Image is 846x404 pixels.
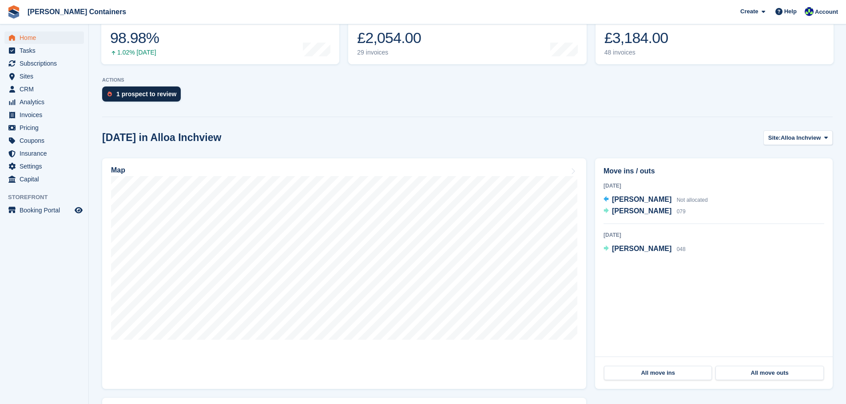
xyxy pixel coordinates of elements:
a: Preview store [73,205,84,216]
div: 48 invoices [604,49,668,56]
div: 98.98% [110,29,159,47]
span: Booking Portal [20,204,73,216]
div: [DATE] [604,182,824,190]
span: Create [740,7,758,16]
a: menu [4,83,84,95]
span: Site: [768,133,781,142]
img: Audra Whitelaw [805,7,814,16]
a: menu [4,57,84,70]
a: menu [4,160,84,173]
span: Insurance [20,147,73,160]
a: Occupancy 98.98% 1.02% [DATE] [101,8,339,64]
span: 079 [677,208,686,215]
span: Analytics [20,96,73,108]
a: menu [4,122,84,134]
img: prospect-51fa495bee0391a8d652442698ab0144808aea92771e9ea1ae160a38d050c398.svg [107,91,112,97]
span: Pricing [20,122,73,134]
a: menu [4,134,84,147]
a: Map [102,158,586,389]
a: menu [4,70,84,82]
span: Account [815,8,838,16]
span: 048 [677,246,686,252]
a: Awaiting payment £3,184.00 48 invoices [596,8,834,64]
div: £3,184.00 [604,29,668,47]
span: Subscriptions [20,57,73,70]
a: menu [4,44,84,57]
a: 1 prospect to review [102,86,185,106]
h2: Map [111,166,125,174]
img: stora-icon-8386f47178a22dfd0bd8f6a31ec36ba5ce8667c1dd55bd0f319d3a0aa187defe.svg [7,5,20,19]
a: All move outs [715,366,823,380]
a: menu [4,96,84,108]
span: Not allocated [677,197,708,203]
span: Sites [20,70,73,82]
div: 1 prospect to review [116,90,176,98]
span: Help [784,7,797,16]
span: CRM [20,83,73,95]
p: ACTIONS [102,77,833,83]
span: Alloa Inchview [781,133,821,142]
div: £2,054.00 [357,29,423,47]
a: [PERSON_NAME] 048 [604,243,686,255]
button: Site: Alloa Inchview [763,130,833,145]
a: menu [4,109,84,121]
a: [PERSON_NAME] 079 [604,206,686,217]
span: Storefront [8,193,88,202]
span: Home [20,31,73,44]
a: [PERSON_NAME] Not allocated [604,194,708,206]
div: 1.02% [DATE] [110,49,159,56]
span: [PERSON_NAME] [612,196,671,203]
a: menu [4,147,84,160]
h2: [DATE] in Alloa Inchview [102,132,221,144]
span: [PERSON_NAME] [612,245,671,252]
span: Settings [20,160,73,173]
div: 29 invoices [357,49,423,56]
a: [PERSON_NAME] Containers [24,4,130,19]
a: menu [4,173,84,185]
a: All move ins [604,366,712,380]
span: [PERSON_NAME] [612,207,671,215]
span: Tasks [20,44,73,57]
a: menu [4,31,84,44]
a: menu [4,204,84,216]
span: Coupons [20,134,73,147]
span: Invoices [20,109,73,121]
div: [DATE] [604,231,824,239]
a: Month-to-date sales £2,054.00 29 invoices [348,8,586,64]
span: Capital [20,173,73,185]
h2: Move ins / outs [604,166,824,177]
